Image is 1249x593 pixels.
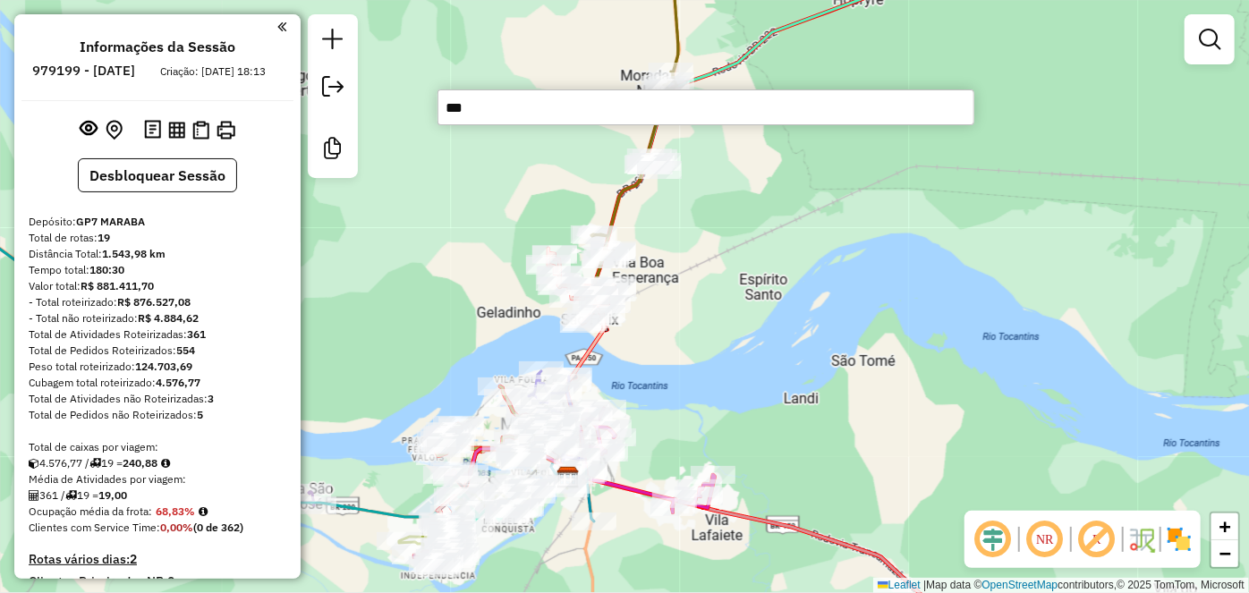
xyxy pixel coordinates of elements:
strong: 180:30 [89,263,124,276]
strong: R$ 876.527,08 [117,295,191,309]
strong: 0 [167,573,174,589]
strong: (0 de 362) [193,521,243,534]
span: | [923,579,926,591]
div: Depósito: [29,214,286,230]
i: Total de Atividades [29,490,39,501]
i: Total de rotas [65,490,77,501]
span: Ocupação média da frota: [29,504,152,518]
strong: 4.576,77 [156,376,200,389]
div: Tempo total: [29,262,286,278]
a: Leaflet [878,579,921,591]
button: Desbloquear Sessão [78,158,237,192]
div: Distância Total: [29,246,286,262]
strong: 240,88 [123,456,157,470]
strong: 5 [197,408,203,421]
strong: 554 [176,343,195,357]
strong: 3 [208,392,214,405]
i: Cubagem total roteirizado [29,458,39,469]
div: Total de Pedidos não Roteirizados: [29,407,286,423]
img: Exibir/Ocultar setores [1165,525,1194,554]
strong: 361 [187,327,206,341]
i: Meta Caixas/viagem: 220,00 Diferença: 20,88 [161,458,170,469]
h6: 979199 - [DATE] [33,63,136,79]
em: Média calculada utilizando a maior ocupação (%Peso ou %Cubagem) de cada rota da sessão. Rotas cro... [199,506,208,517]
a: Exportar sessão [315,69,351,109]
strong: 1.543,98 km [102,247,166,260]
div: Valor total: [29,278,286,294]
strong: 19,00 [98,488,127,502]
div: Cubagem total roteirizado: [29,375,286,391]
div: Total de rotas: [29,230,286,246]
div: Peso total roteirizado: [29,359,286,375]
a: Nova sessão e pesquisa [315,21,351,62]
button: Visualizar relatório de Roteirização [165,117,189,141]
span: Ocultar deslocamento [972,518,1015,561]
div: Total de Pedidos Roteirizados: [29,343,286,359]
strong: 0,00% [160,521,193,534]
div: Criação: [DATE] 18:13 [154,64,274,80]
div: Total de caixas por viagem: [29,439,286,455]
a: Criar modelo [315,131,351,171]
span: + [1219,515,1231,538]
button: Imprimir Rotas [213,117,239,143]
button: Centralizar mapa no depósito ou ponto de apoio [102,116,126,144]
h4: Rotas vários dias: [29,552,286,567]
span: Clientes com Service Time: [29,521,160,534]
div: Total de Atividades não Roteirizadas: [29,391,286,407]
strong: 124.703,69 [135,360,192,373]
div: - Total roteirizado: [29,294,286,310]
span: Exibir rótulo [1075,518,1118,561]
strong: R$ 4.884,62 [138,311,199,325]
h4: Informações da Sessão [80,38,235,55]
a: Zoom in [1211,513,1238,540]
i: Total de rotas [89,458,101,469]
div: 4.576,77 / 19 = [29,455,286,471]
strong: GP7 MARABA [76,215,145,228]
a: Clique aqui para minimizar o painel [277,16,286,37]
strong: 2 [130,551,137,567]
button: Visualizar Romaneio [189,117,213,143]
span: − [1219,542,1231,564]
div: Map data © contributors,© 2025 TomTom, Microsoft [873,578,1249,593]
a: OpenStreetMap [982,579,1058,591]
div: Total de Atividades Roteirizadas: [29,326,286,343]
a: Exibir filtros [1192,21,1228,57]
span: Ocultar NR [1024,518,1066,561]
img: GP7 MARABA [557,466,580,489]
a: Zoom out [1211,540,1238,567]
button: Logs desbloquear sessão [140,116,165,144]
div: 361 / 19 = [29,487,286,504]
div: Média de Atividades por viagem: [29,471,286,487]
div: - Total não roteirizado: [29,310,286,326]
button: Exibir sessão original [77,115,102,144]
strong: 68,83% [156,504,195,518]
h4: Clientes Priorizados NR: [29,574,286,589]
img: Fluxo de ruas [1127,525,1156,554]
strong: 19 [98,231,110,244]
strong: R$ 881.411,70 [81,279,154,292]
